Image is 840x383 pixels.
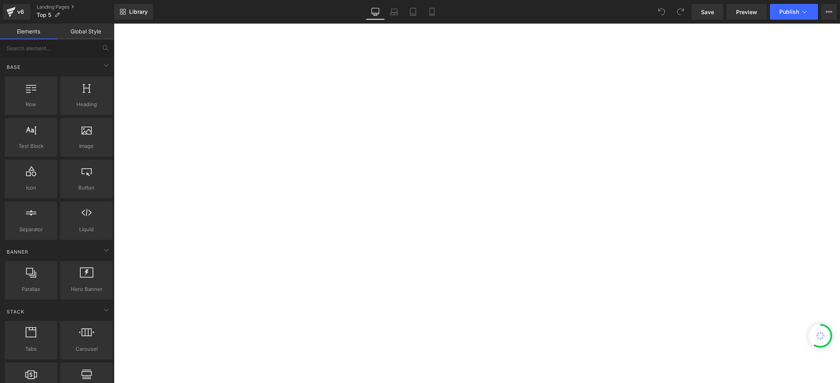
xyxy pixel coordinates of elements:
span: Parallax [7,285,55,293]
span: Image [63,142,110,150]
span: Hero Banner [63,285,110,293]
span: Separator [7,225,55,234]
span: Liquid [63,225,110,234]
button: Undo [654,4,669,20]
button: Publish [770,4,818,20]
a: Preview [727,4,767,20]
a: v6 [3,4,30,20]
span: Publish [779,9,799,15]
a: Mobile [423,4,441,20]
span: Stack [6,308,25,315]
span: Banner [6,248,29,256]
span: Save [701,8,714,16]
a: Laptop [385,4,404,20]
div: v6 [16,7,26,17]
span: Heading [63,100,110,109]
a: New Library [114,4,153,20]
a: Tablet [404,4,423,20]
span: Preview [736,8,757,16]
span: Carousel [63,345,110,353]
span: Row [7,100,55,109]
span: Library [129,8,148,15]
span: Top 5 [37,12,51,18]
span: Icon [7,184,55,192]
span: Button [63,184,110,192]
a: Global Style [57,24,114,39]
a: Landing Pages [37,4,114,10]
button: More [821,4,837,20]
span: Tabs [7,345,55,353]
a: Desktop [366,4,385,20]
span: Base [6,63,21,71]
span: Text Block [7,142,55,150]
button: Redo [673,4,688,20]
